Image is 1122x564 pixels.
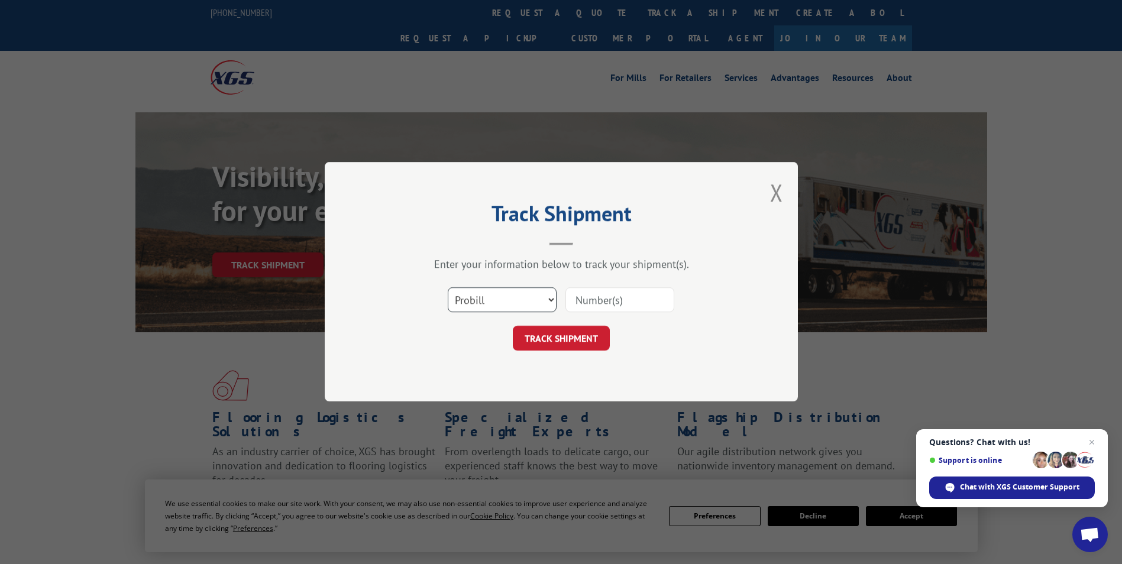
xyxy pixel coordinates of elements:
[960,482,1079,492] span: Chat with XGS Customer Support
[384,258,739,271] div: Enter your information below to track your shipment(s).
[513,326,610,351] button: TRACK SHIPMENT
[770,177,783,208] button: Close modal
[929,477,1095,499] div: Chat with XGS Customer Support
[929,456,1029,465] span: Support is online
[1085,435,1099,449] span: Close chat
[565,288,674,313] input: Number(s)
[384,205,739,228] h2: Track Shipment
[1072,517,1108,552] div: Open chat
[929,437,1095,447] span: Questions? Chat with us!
